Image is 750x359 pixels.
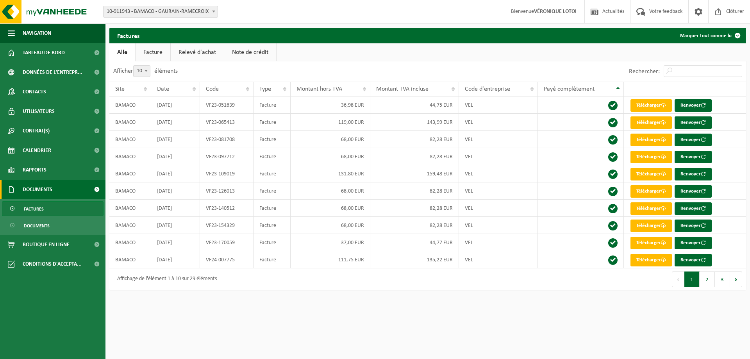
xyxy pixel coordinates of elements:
a: Télécharger [630,99,672,112]
span: Type [259,86,271,92]
td: Facture [254,200,291,217]
td: VEL [459,148,538,165]
td: [DATE] [151,114,200,131]
div: Affichage de l'élément 1 à 10 sur 29 éléments [113,272,217,286]
td: VEL [459,131,538,148]
td: BAMACO [109,182,151,200]
td: Facture [254,251,291,268]
span: Montant TVA incluse [376,86,429,92]
td: BAMACO [109,114,151,131]
a: Alle [109,43,135,61]
td: 68,00 EUR [291,148,371,165]
span: Montant hors TVA [296,86,342,92]
span: Payé complètement [544,86,595,92]
button: Renvoyer [675,185,712,198]
span: 10-911943 - BAMACO - GAURAIN-RAMECROIX [104,6,218,17]
label: Rechercher: [629,68,660,75]
h2: Factures [109,28,147,43]
td: VEL [459,165,538,182]
span: Site [115,86,125,92]
span: Tableau de bord [23,43,65,63]
td: Facture [254,131,291,148]
td: [DATE] [151,217,200,234]
td: [DATE] [151,148,200,165]
td: [DATE] [151,165,200,182]
a: Documents [2,218,104,233]
button: 1 [684,271,700,287]
a: Télécharger [630,220,672,232]
td: BAMACO [109,251,151,268]
td: 119,00 EUR [291,114,371,131]
button: 3 [715,271,730,287]
td: Facture [254,165,291,182]
td: VF23-140512 [200,200,254,217]
td: 143,99 EUR [370,114,459,131]
td: VEL [459,234,538,251]
span: Date [157,86,169,92]
td: 68,00 EUR [291,182,371,200]
span: Rapports [23,160,46,180]
a: Télécharger [630,237,672,249]
span: 10-911943 - BAMACO - GAURAIN-RAMECROIX [103,6,218,18]
td: BAMACO [109,200,151,217]
span: Navigation [23,23,51,43]
td: [DATE] [151,131,200,148]
td: 37,00 EUR [291,234,371,251]
strong: VÉRONIQUE LOTOI [534,9,577,14]
td: 82,28 EUR [370,182,459,200]
td: VF23-126013 [200,182,254,200]
td: 68,00 EUR [291,200,371,217]
td: 82,28 EUR [370,217,459,234]
span: Documents [23,180,52,199]
td: BAMACO [109,96,151,114]
td: Facture [254,114,291,131]
a: Factures [2,201,104,216]
td: BAMACO [109,165,151,182]
td: VF23-081708 [200,131,254,148]
button: Renvoyer [675,254,712,266]
td: [DATE] [151,182,200,200]
a: Télécharger [630,185,672,198]
td: VEL [459,114,538,131]
td: [DATE] [151,234,200,251]
td: 44,77 EUR [370,234,459,251]
span: Conditions d'accepta... [23,254,82,274]
td: VF23-097712 [200,148,254,165]
td: VEL [459,96,538,114]
button: Renvoyer [675,237,712,249]
a: Télécharger [630,202,672,215]
td: VF23-170059 [200,234,254,251]
td: VEL [459,251,538,268]
td: 82,28 EUR [370,200,459,217]
span: Boutique en ligne [23,235,70,254]
td: Facture [254,182,291,200]
button: Renvoyer [675,202,712,215]
button: Renvoyer [675,134,712,146]
td: BAMACO [109,148,151,165]
td: 131,80 EUR [291,165,371,182]
td: [DATE] [151,251,200,268]
span: Code [206,86,219,92]
button: Renvoyer [675,168,712,180]
span: Documents [24,218,50,233]
td: VF23-065413 [200,114,254,131]
span: Contacts [23,82,46,102]
button: Marquer tout comme lu [674,28,745,43]
td: BAMACO [109,234,151,251]
a: Télécharger [630,116,672,129]
button: Renvoyer [675,220,712,232]
label: Afficher éléments [113,68,178,74]
button: Renvoyer [675,99,712,112]
td: BAMACO [109,217,151,234]
td: VF23-051639 [200,96,254,114]
td: BAMACO [109,131,151,148]
a: Relevé d'achat [171,43,224,61]
td: [DATE] [151,200,200,217]
td: 135,22 EUR [370,251,459,268]
td: 44,75 EUR [370,96,459,114]
td: VEL [459,200,538,217]
span: 10 [134,66,150,77]
td: Facture [254,234,291,251]
a: Télécharger [630,151,672,163]
span: Code d'entreprise [465,86,510,92]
